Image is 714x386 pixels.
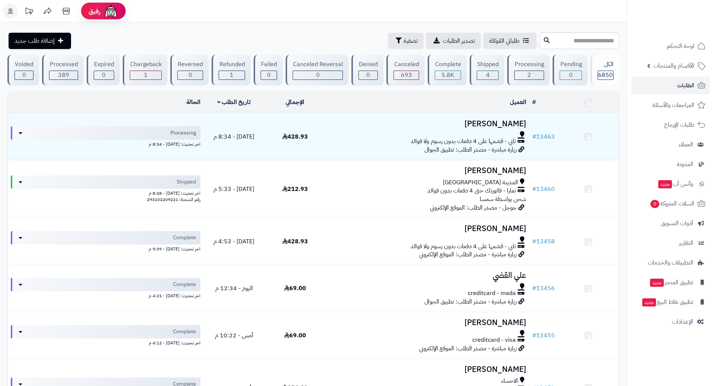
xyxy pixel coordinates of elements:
div: 693 [394,71,418,80]
button: تصفية [388,33,424,49]
div: 0 [178,71,203,80]
span: 0 [366,71,370,80]
a: الإعدادات [631,313,710,331]
div: 0 [15,71,33,80]
span: تصفية [403,36,418,45]
span: الاحساء [501,377,518,385]
a: المدونة [631,155,710,173]
span: أدوات التسويق [661,218,693,228]
a: Expired 0 [85,55,121,85]
span: 0 [22,71,26,80]
span: زيارة مباشرة - مصدر الطلب: تطبيق الجوال [424,145,517,154]
h3: علي القضي [329,271,526,280]
a: وآتس آبجديد [631,175,710,193]
a: تطبيق المتجرجديد [631,273,710,291]
a: طلبات الإرجاع [631,116,710,134]
span: وآتس آب [657,179,693,189]
a: العميل [510,98,526,107]
h3: [PERSON_NAME] [329,318,526,327]
span: [DATE] - 8:34 م [213,132,254,141]
span: التطبيقات والخدمات [648,257,693,268]
span: التقارير [679,238,693,248]
span: Complete [173,281,196,288]
h3: [PERSON_NAME] [329,224,526,233]
span: تصدير الطلبات [443,36,475,45]
span: 0 [267,71,271,80]
a: Pending 0 [551,55,589,85]
a: #13455 [532,331,555,340]
span: 693 [401,71,412,80]
h3: [PERSON_NAME] [329,166,526,175]
span: 5.8K [441,71,454,80]
div: اخر تحديث: [DATE] - 5:09 م [11,244,200,252]
span: زيارة مباشرة - مصدر الطلب: الموقع الإلكتروني [419,250,517,259]
div: Reversed [177,60,203,69]
div: 5760 [435,71,461,80]
div: 0 [359,71,377,80]
div: 4 [477,71,498,80]
span: 0 [189,71,192,80]
div: 2 [515,71,544,80]
span: المدينة [GEOGRAPHIC_DATA] [443,178,518,187]
a: تاريخ الطلب [217,98,251,107]
span: زيارة مباشرة - مصدر الطلب: الموقع الإلكتروني [419,344,517,353]
div: Refunded [219,60,245,69]
div: Canceled [393,60,419,69]
div: Voided [15,60,33,69]
div: Pending [560,60,582,69]
span: الطلبات [677,80,694,91]
a: Failed 0 [252,55,284,85]
span: جديد [658,180,672,188]
div: 0 [560,71,581,80]
div: الكل [598,60,614,69]
span: تطبيق المتجر [649,277,693,288]
span: أمس - 10:22 م [215,331,253,340]
span: 0 [316,71,320,80]
a: الحالة [186,98,200,107]
span: Processing [170,129,196,137]
a: Shipped 4 [468,55,506,85]
a: Processing 2 [506,55,551,85]
a: #13458 [532,237,555,246]
a: Chargeback 1 [121,55,169,85]
div: اخر تحديث: [DATE] - 8:28 م [11,189,200,197]
span: # [532,237,536,246]
div: Shipped [477,60,499,69]
span: 0 [102,71,106,80]
span: المدونة [677,159,693,169]
span: 6850 [598,71,613,80]
a: التقارير [631,234,710,252]
span: جديد [642,298,656,306]
span: creditcard - visa [472,336,516,344]
span: Complete [173,234,196,241]
a: التطبيقات والخدمات [631,254,710,272]
a: إضافة طلب جديد [9,33,71,49]
a: Reversed 0 [169,55,210,85]
div: 0 [94,71,114,80]
span: # [532,132,536,141]
div: اخر تحديث: [DATE] - 4:12 م [11,338,200,346]
span: تمارا - فاتورتك حتى 4 دفعات بدون فوائد [427,186,516,195]
a: #13456 [532,284,555,293]
span: رقم الشحنة: 293102209221 [147,196,200,203]
a: Voided 0 [6,55,41,85]
div: 1 [219,71,244,80]
h3: [PERSON_NAME] [329,365,526,374]
span: تابي - قسّمها على 4 دفعات بدون رسوم ولا فوائد [411,137,516,146]
span: الأقسام والمنتجات [653,61,694,71]
span: # [532,284,536,293]
a: تحديثات المنصة [20,4,38,20]
span: 1 [230,71,234,80]
span: العملاء [679,139,693,150]
span: 212.93 [282,185,308,194]
div: Complete [435,60,461,69]
span: لوحة التحكم [667,41,694,51]
a: Canceled 693 [385,55,426,85]
span: تطبيق نقاط البيع [641,297,693,307]
span: رفيق [89,7,100,16]
div: Canceled Reversal [293,60,343,69]
span: [DATE] - 4:53 م [213,237,254,246]
a: Canceled Reversal 0 [284,55,350,85]
div: Expired [94,60,114,69]
span: الإعدادات [672,317,693,327]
